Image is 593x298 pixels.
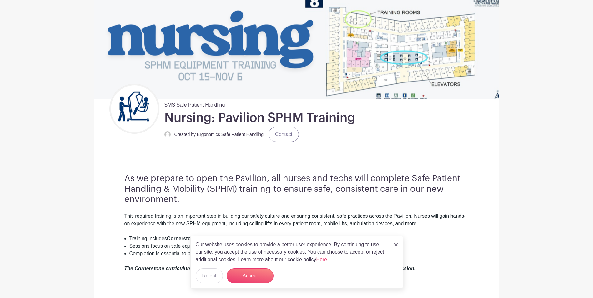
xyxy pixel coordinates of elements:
li: Training includes plus a with Safety Management Services trainers. [129,235,469,242]
a: Here [316,257,327,262]
h1: Nursing: Pavilion SPHM Training [164,110,355,126]
strong: Cornerstones [167,236,199,241]
h3: As we prepare to open the Pavilion, all nurses and techs will complete Safe Patient Handling & Mo... [124,173,469,205]
a: Contact [269,127,299,142]
img: close_button-5f87c8562297e5c2d7936805f587ecaba9071eb48480494691a3f1689db116b3.svg [394,243,398,246]
p: Our website uses cookies to provide a better user experience. By continuing to use our site, you ... [196,241,388,263]
button: Reject [196,268,223,283]
li: Completion is essential to protect both staff and patients while fostering a culture where mobili... [129,250,469,257]
img: Untitled%20design.png [111,85,158,132]
img: default-ce2991bfa6775e67f084385cd625a349d9dcbb7a52a09fb2fda1e96e2d18dcdb.png [164,131,171,137]
small: Created by Ergonomics Safe Patient Handling [174,132,264,137]
li: Sessions focus on safe equipment use, mobilization techniques, and practical integration into dai... [129,242,469,250]
em: The Cornerstone curriculum "SPHM SMS PAV Training: Nursing SAFE-C20120" is required prior to your... [124,266,416,271]
button: Accept [227,268,274,283]
div: This required training is an important step in building our safety culture and ensuring consisten... [124,212,469,235]
span: SMS Safe Patient Handling [164,99,225,109]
